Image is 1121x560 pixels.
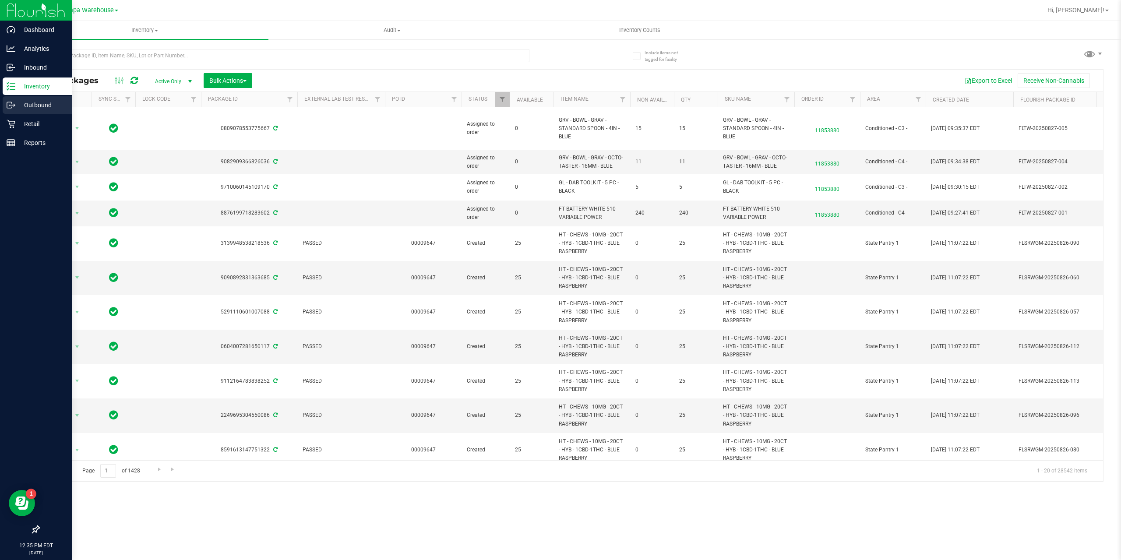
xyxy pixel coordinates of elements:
[303,274,380,282] span: PASSED
[1019,158,1104,166] span: FLTW-20250827-004
[723,403,789,428] span: HT - CHEWS - 10MG - 20CT - HYB - 1CBD-1THC - BLUE RASPBERRY
[411,447,436,453] a: 00009647
[303,411,380,419] span: PASSED
[931,209,980,217] span: [DATE] 09:27:41 EDT
[200,342,299,351] div: 0604007281650117
[865,377,920,385] span: State Pantry 1
[15,119,68,129] p: Retail
[635,446,669,454] span: 0
[99,96,132,102] a: Sync Status
[723,299,789,325] span: HT - CHEWS - 10MG - 20CT - HYB - 1CBD-1THC - BLUE RASPBERRY
[269,26,515,34] span: Audit
[637,97,676,103] a: Non-Available
[467,377,504,385] span: Created
[723,205,789,222] span: FT BATTERY WHITE 510 VARIABLE POWER
[723,437,789,463] span: HT - CHEWS - 10MG - 20CT - HYB - 1CBD-1THC - BLUE RASPBERRY
[559,265,625,291] span: HT - CHEWS - 10MG - 20CT - HYB - 1CBD-1THC - BLUE RASPBERRY
[931,239,980,247] span: [DATE] 11:07:22 EDT
[780,92,794,107] a: Filter
[467,154,504,170] span: Assigned to order
[1019,308,1104,316] span: FLSRWGM-20250826-057
[865,446,920,454] span: State Pantry 1
[15,81,68,92] p: Inventory
[865,209,920,217] span: Conditioned - C4 -
[209,77,247,84] span: Bulk Actions
[411,309,436,315] a: 00009647
[272,158,278,165] span: Sync from Compliance System
[272,125,278,131] span: Sync from Compliance System
[9,490,35,516] iframe: Resource center
[200,183,299,191] div: 9710060145109170
[865,274,920,282] span: State Pantry 1
[1020,97,1075,103] a: Flourish Package ID
[515,183,548,191] span: 0
[931,308,980,316] span: [DATE] 11:07:22 EDT
[931,274,980,282] span: [DATE] 11:07:22 EDT
[867,96,880,102] a: Area
[865,239,920,247] span: State Pantry 1
[167,464,180,476] a: Go to the last page
[72,375,83,387] span: select
[515,274,548,282] span: 25
[559,299,625,325] span: HT - CHEWS - 10MG - 20CT - HYB - 1CBD-1THC - BLUE RASPBERRY
[1019,446,1104,454] span: FLSRWGM-20250826-080
[447,92,462,107] a: Filter
[1019,239,1104,247] span: FLSRWGM-20250826-090
[865,342,920,351] span: State Pantry 1
[200,411,299,419] div: 2249695304550086
[303,239,380,247] span: PASSED
[7,63,15,72] inline-svg: Inbound
[865,183,920,191] span: Conditioned - C3 -
[283,92,297,107] a: Filter
[208,96,238,102] a: Package ID
[411,240,436,246] a: 00009647
[411,343,436,349] a: 00009647
[109,340,118,352] span: In Sync
[200,124,299,133] div: 0809078553775667
[635,158,669,166] span: 11
[679,209,712,217] span: 240
[559,437,625,463] span: HT - CHEWS - 10MG - 20CT - HYB - 1CBD-1THC - BLUE RASPBERRY
[467,342,504,351] span: Created
[303,446,380,454] span: PASSED
[303,308,380,316] span: PASSED
[1047,7,1104,14] span: Hi, [PERSON_NAME]!
[723,368,789,394] span: HT - CHEWS - 10MG - 20CT - HYB - 1CBD-1THC - BLUE RASPBERRY
[467,120,504,137] span: Assigned to order
[800,181,855,194] span: 11853880
[304,96,373,102] a: External Lab Test Result
[109,122,118,134] span: In Sync
[272,309,278,315] span: Sync from Compliance System
[679,274,712,282] span: 25
[7,82,15,91] inline-svg: Inventory
[100,464,116,478] input: 1
[109,181,118,193] span: In Sync
[200,377,299,385] div: 9112164783838252
[21,21,268,39] a: Inventory
[679,446,712,454] span: 25
[467,274,504,282] span: Created
[200,446,299,454] div: 8591613147751322
[303,377,380,385] span: PASSED
[515,209,548,217] span: 0
[411,412,436,418] a: 00009647
[467,179,504,195] span: Assigned to order
[46,76,107,85] span: All Packages
[121,92,135,107] a: Filter
[559,179,625,195] span: GL - DAB TOOLKIT - 5 PC - BLACK
[21,26,268,34] span: Inventory
[681,97,691,103] a: Qty
[153,464,166,476] a: Go to the next page
[272,447,278,453] span: Sync from Compliance System
[1019,377,1104,385] span: FLSRWGM-20250826-113
[411,378,436,384] a: 00009647
[517,97,543,103] a: Available
[679,342,712,351] span: 25
[635,124,669,133] span: 15
[60,7,114,14] span: Tampa Warehouse
[26,489,36,499] iframe: Resource center unread badge
[515,342,548,351] span: 25
[272,275,278,281] span: Sync from Compliance System
[1019,342,1104,351] span: FLSRWGM-20250826-112
[723,265,789,291] span: HT - CHEWS - 10MG - 20CT - HYB - 1CBD-1THC - BLUE RASPBERRY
